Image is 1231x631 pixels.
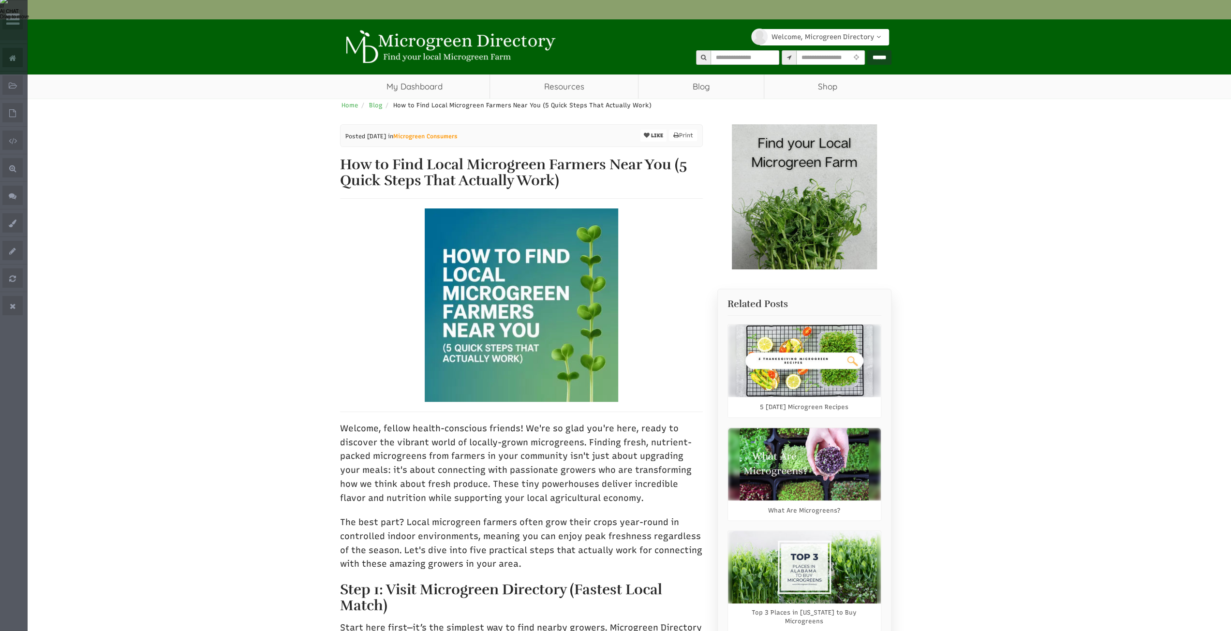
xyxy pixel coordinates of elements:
img: Top 3 Places in Alabama to Buy Microgreens [732,531,877,603]
a: Print [669,130,697,141]
a: Home [341,102,358,109]
p: Welcome, fellow health-conscious friends! We're so glad you're here, ready to discover the vibran... [340,422,703,505]
button: LIKE [640,130,667,142]
a: Blog [369,102,383,109]
a: Welcome, Microgreen Directory [759,29,889,45]
a: Resources [490,74,638,99]
img: profile profile holder [751,29,768,45]
h2: Related Posts [727,299,881,309]
h2: Step 1: Visit Microgreen Directory (Fastest Local Match) [340,582,703,614]
a: Microgreen Consumers [393,133,458,140]
span: How to Find Local Microgreen Farmers Near You (5 Quick Steps That Actually Work) [393,102,652,109]
span: [DATE] [367,133,386,140]
span: in [388,132,458,141]
a: Shop [764,74,891,99]
a: My Dashboard [340,74,490,99]
img: 5 Thanksgiving Microgreen Recipes [736,324,873,397]
a: 5 [DATE] Microgreen Recipes [760,403,848,411]
span: Posted [345,133,365,140]
a: What Are Microgreens? [768,506,841,515]
img: Banner Ad [732,124,877,269]
img: How to Find Local Microgreen Farmers Near You (5 Quick Steps That Actually Work) [425,208,618,402]
p: The best part? Local microgreen farmers often grow their crops year-round in controlled indoor en... [340,515,703,571]
h1: How to Find Local Microgreen Farmers Near You (5 Quick Steps That Actually Work) [340,157,703,189]
span: LIKE [650,132,663,139]
a: Top 3 Places in [US_STATE] to Buy Microgreens [733,608,876,626]
i: Use Current Location [851,55,861,61]
i: Wide Admin Panel [6,12,19,27]
a: Blog [638,74,764,99]
img: Microgreen Directory [340,30,558,64]
img: What Are Microgreens? [740,428,869,500]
